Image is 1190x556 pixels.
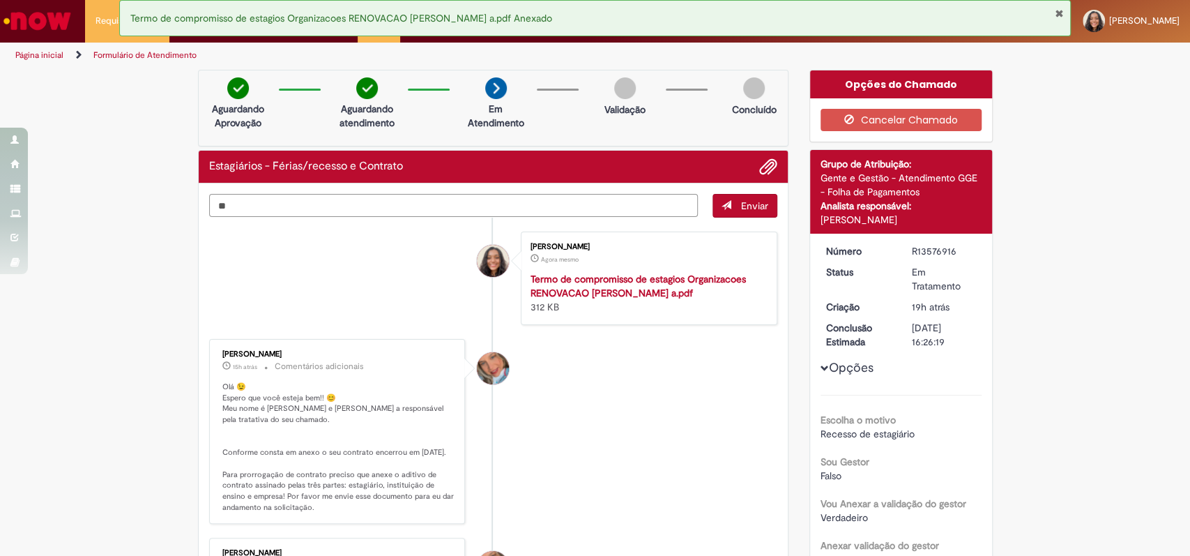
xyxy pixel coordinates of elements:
[912,244,977,258] div: R13576916
[821,213,982,227] div: [PERSON_NAME]
[204,102,272,130] p: Aguardando Aprovação
[731,103,776,117] p: Concluído
[1,7,73,35] img: ServiceNow
[821,456,869,468] b: Sou Gestor
[821,157,982,171] div: Grupo de Atribuição:
[477,352,509,384] div: Jacqueline Andrade Galani
[485,77,507,99] img: arrow-next.png
[712,194,777,218] button: Enviar
[96,14,144,28] span: Requisições
[333,102,401,130] p: Aguardando atendimento
[821,539,939,552] b: Anexar validação do gestor
[477,245,509,277] div: Debora Helloisa Soares
[741,200,768,212] span: Enviar
[531,272,763,314] div: 312 KB
[233,363,257,371] span: 15h atrás
[821,428,915,440] span: Recesso de estagiário
[1054,8,1063,19] button: Fechar Notificação
[821,414,896,426] b: Escolha o motivo
[743,77,765,99] img: img-circle-grey.png
[821,497,966,510] b: Vou Anexar a validação do gestor
[130,12,552,24] span: Termo de compromisso de estagios Organizacoes RENOVACAO [PERSON_NAME] a.pdf Anexado
[531,243,763,251] div: [PERSON_NAME]
[1109,15,1180,27] span: [PERSON_NAME]
[821,469,841,482] span: Falso
[810,70,992,98] div: Opções do Chamado
[912,300,977,314] div: 29/09/2025 13:39:16
[912,321,977,349] div: [DATE] 16:26:19
[462,102,530,130] p: Em Atendimento
[816,300,901,314] dt: Criação
[531,273,746,299] a: Termo de compromisso de estagios Organizacoes RENOVACAO [PERSON_NAME] a.pdf
[816,244,901,258] dt: Número
[222,382,455,513] p: Olá 😉 Espero que você esteja bem!! 😊 Meu nome é [PERSON_NAME] e [PERSON_NAME] a responsável pela ...
[209,194,699,218] textarea: Digite sua mensagem aqui...
[541,255,579,264] time: 30/09/2025 08:17:43
[912,301,949,313] span: 19h atrás
[614,77,636,99] img: img-circle-grey.png
[227,77,249,99] img: check-circle-green.png
[275,361,364,373] small: Comentários adicionais
[912,301,949,313] time: 29/09/2025 13:39:16
[816,321,901,349] dt: Conclusão Estimada
[222,350,455,359] div: [PERSON_NAME]
[356,77,378,99] img: check-circle-green.png
[759,158,777,176] button: Adicionar anexos
[93,50,197,61] a: Formulário de Atendimento
[821,199,982,213] div: Analista responsável:
[541,255,579,264] span: Agora mesmo
[15,50,63,61] a: Página inicial
[209,160,403,173] h2: Estagiários - Férias/recesso e Contrato Histórico de tíquete
[233,363,257,371] time: 29/09/2025 17:13:01
[816,265,901,279] dt: Status
[821,511,868,524] span: Verdadeiro
[912,265,977,293] div: Em Tratamento
[604,103,646,117] p: Validação
[821,109,982,131] button: Cancelar Chamado
[821,171,982,199] div: Gente e Gestão - Atendimento GGE - Folha de Pagamentos
[10,43,783,68] ul: Trilhas de página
